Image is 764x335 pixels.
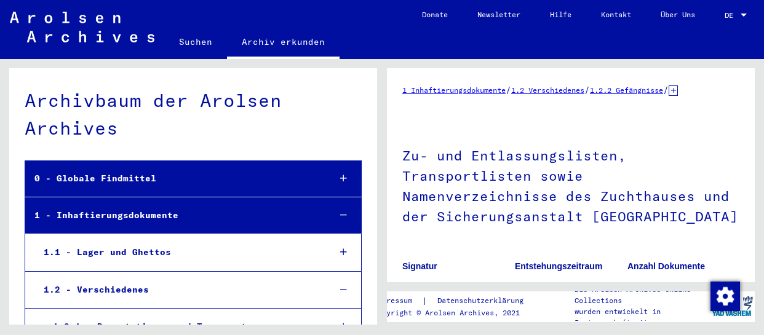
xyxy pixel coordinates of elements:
a: Archiv erkunden [227,27,340,59]
img: Arolsen_neg.svg [10,12,154,42]
b: Signatur [402,261,437,271]
img: Zustimmung ändern [710,282,740,311]
div: 1.2 - Verschiedenes [34,278,320,302]
div: 1 - Inhaftierungsdokumente [25,203,320,227]
p: 1933 - 1945-05 [515,282,627,294]
span: DE [725,11,738,20]
span: / [506,84,511,95]
b: Anzahl Dokumente [627,261,705,271]
p: wurden entwickelt in Partnerschaft mit [575,306,709,328]
div: 0 - Globale Findmittel [25,167,320,191]
p: Copyright © Arolsen Archives, 2021 [373,307,538,318]
div: 1.1 - Lager und Ghettos [34,240,320,264]
a: 1.2.2 Gefängnisse [590,85,663,95]
a: Impressum [373,294,422,307]
a: Suchen [164,27,227,57]
p: 10010570 [402,282,514,294]
div: Archivbaum der Arolsen Archives [25,87,362,142]
p: 2471 [627,282,739,294]
span: / [584,84,590,95]
a: Datenschutzerklärung [428,294,538,307]
a: 1.2 Verschiedenes [511,85,584,95]
h1: Zu- und Entlassungslisten, Transportlisten sowie Namenverzeichnisse des Zuchthauses und der Siche... [402,127,739,242]
div: Zustimmung ändern [710,281,739,310]
b: Entstehungszeitraum [515,261,602,271]
div: | [373,294,538,307]
img: yv_logo.png [709,291,755,321]
p: Die Arolsen Archives Online-Collections [575,284,709,306]
span: / [663,84,669,95]
a: 1 Inhaftierungsdokumente [402,85,506,95]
